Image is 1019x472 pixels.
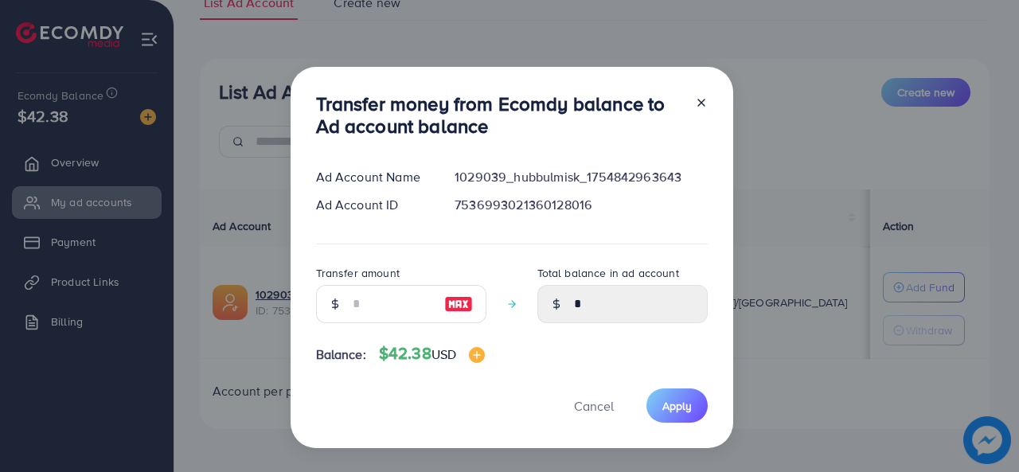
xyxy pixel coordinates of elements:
h3: Transfer money from Ecomdy balance to Ad account balance [316,92,682,138]
div: 1029039_hubbulmisk_1754842963643 [442,168,720,186]
div: Ad Account Name [303,168,443,186]
div: 7536993021360128016 [442,196,720,214]
button: Cancel [554,388,634,423]
span: Cancel [574,397,614,415]
label: Transfer amount [316,265,400,281]
span: Balance: [316,345,366,364]
img: image [444,295,473,314]
span: USD [431,345,456,363]
label: Total balance in ad account [537,265,679,281]
button: Apply [646,388,708,423]
div: Ad Account ID [303,196,443,214]
img: image [469,347,485,363]
span: Apply [662,398,692,414]
h4: $42.38 [379,344,485,364]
